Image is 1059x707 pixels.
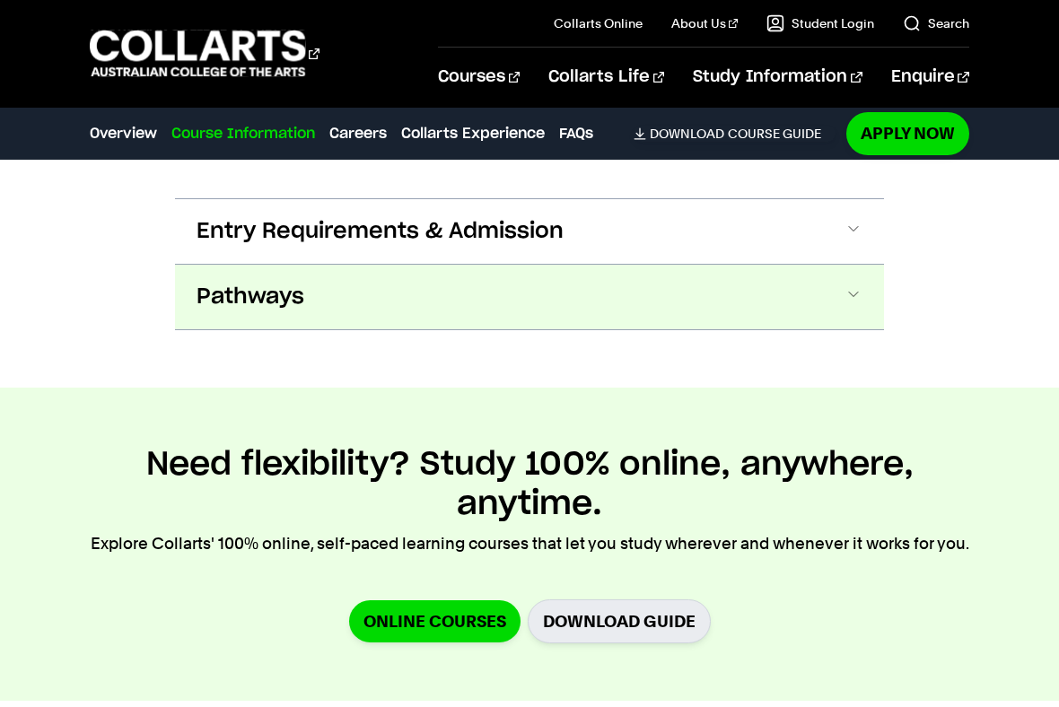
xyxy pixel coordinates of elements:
a: DownloadCourse Guide [634,126,836,142]
a: Course Information [171,123,315,144]
a: Overview [90,123,157,144]
button: Entry Requirements & Admission [175,199,884,264]
a: Enquire [891,48,969,107]
a: Collarts Online [554,14,643,32]
a: Online Courses [349,600,521,642]
a: Download Guide [528,599,711,643]
a: Courses [438,48,520,107]
h2: Need flexibility? Study 100% online, anywhere, anytime. [90,445,968,524]
a: Search [903,14,969,32]
span: Download [650,126,724,142]
a: Collarts Life [548,48,664,107]
a: FAQs [559,123,593,144]
a: Student Login [766,14,874,32]
span: Entry Requirements & Admission [197,217,564,246]
a: About Us [671,14,738,32]
a: Apply Now [846,112,969,154]
a: Find out more [197,144,303,161]
a: Study Information [693,48,862,107]
a: Careers [329,123,387,144]
span: Pathways [197,283,304,311]
p: Explore Collarts' 100% online, self-paced learning courses that let you study wherever and whenev... [91,531,969,556]
button: Pathways [175,265,884,329]
div: Go to homepage [90,28,319,79]
a: Collarts Experience [401,123,545,144]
